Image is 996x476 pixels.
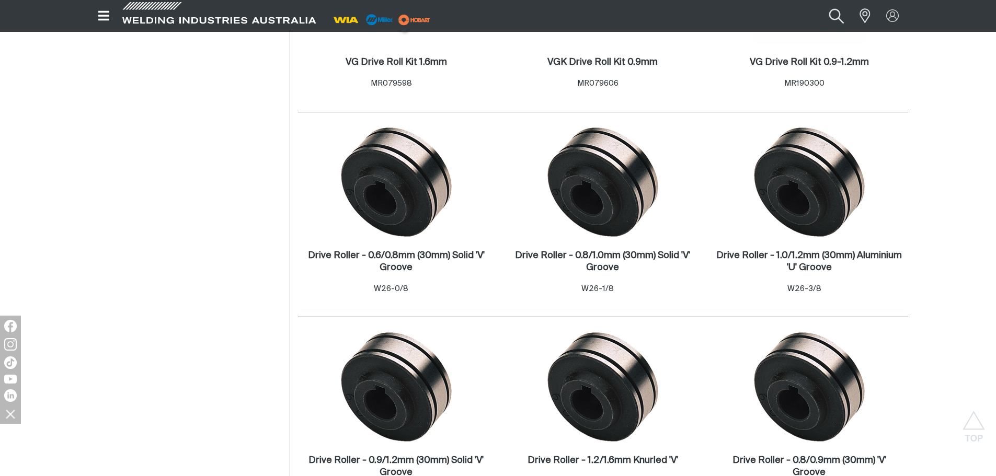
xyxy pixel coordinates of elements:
[581,285,614,293] span: W26-1/8
[515,251,690,272] h2: Drive Roller - 0.8/1.0mm (30mm) Solid 'V' Groove
[4,375,17,384] img: YouTube
[716,250,903,274] a: Drive Roller - 1.0/1.2mm (30mm) Aluminium 'U' Groove
[753,331,865,443] img: Drive Roller - 0.8/0.9mm (30mm) 'V' Groove
[750,56,869,68] a: VG Drive Roll Kit 0.9-1.2mm
[547,57,658,67] h2: VGK Drive Roll Kit 0.9mm
[805,4,854,28] input: Product name or item number...
[4,389,17,402] img: LinkedIn
[308,251,485,272] h2: Drive Roller - 0.6/0.8mm (30mm) Solid 'V' Groove
[340,331,452,443] img: Drive Roller - 0.9/1.2mm (30mm) Solid 'V' Groove
[395,16,433,24] a: miller
[4,356,17,369] img: TikTok
[787,285,821,293] span: W26-3/8
[346,57,447,67] h2: VG Drive Roll Kit 1.6mm
[528,455,678,467] a: Drive Roller - 1.2/1.6mm Knurled 'V'
[784,79,825,87] span: MR190300
[4,320,17,332] img: Facebook
[547,331,659,443] img: Drive Roller - 1.2/1.6mm Knurled 'V'
[753,126,865,238] img: Drive Roller - 1.0/1.2mm (30mm) Aluminium 'U' Groove
[374,285,408,293] span: W26-0/8
[4,338,17,351] img: Instagram
[750,57,869,67] h2: VG Drive Roll Kit 0.9-1.2mm
[528,456,678,465] h2: Drive Roller - 1.2/1.6mm Knurled 'V'
[815,2,857,30] button: Search products
[303,250,490,274] a: Drive Roller - 0.6/0.8mm (30mm) Solid 'V' Groove
[346,56,447,68] a: VG Drive Roll Kit 1.6mm
[716,251,902,272] h2: Drive Roller - 1.0/1.2mm (30mm) Aluminium 'U' Groove
[340,126,452,238] img: Drive Roller - 0.6/0.8mm (30mm) Solid 'V' Groove
[577,79,619,87] span: MR079606
[2,405,19,423] img: hide socials
[962,411,986,434] button: Scroll to top
[395,12,433,28] img: miller
[547,56,658,68] a: VGK Drive Roll Kit 0.9mm
[371,79,412,87] span: MR079598
[547,126,659,238] img: Drive Roller - 0.8/1.0mm (30mm) Solid 'V' Groove
[510,250,696,274] a: Drive Roller - 0.8/1.0mm (30mm) Solid 'V' Groove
